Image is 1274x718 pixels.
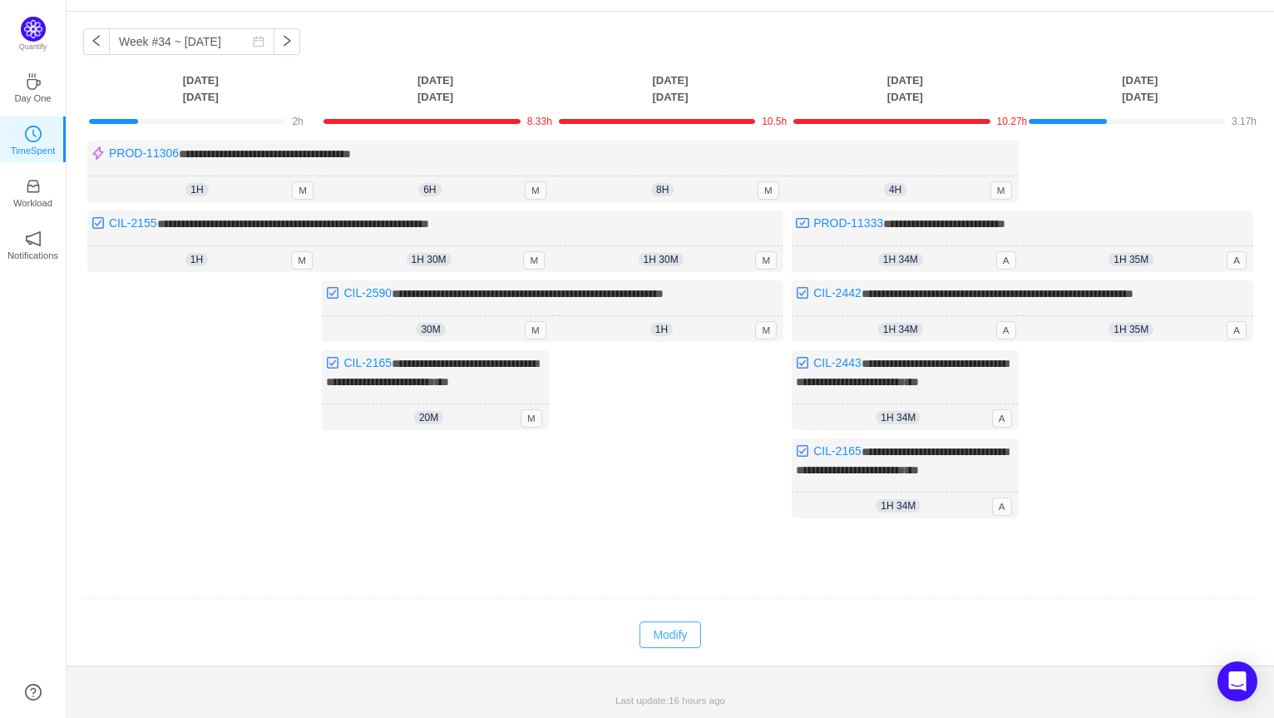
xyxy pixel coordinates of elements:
a: PROD-11333 [813,216,883,230]
span: M [755,251,777,270]
span: A [1227,321,1247,339]
th: [DATE] [DATE] [1023,72,1257,106]
a: icon: clock-circleTimeSpent [25,131,42,147]
span: M [521,409,542,428]
p: TimeSpent [11,143,56,158]
span: M [755,321,777,339]
i: icon: calendar [253,36,264,47]
img: 10318 [326,356,339,369]
span: 20m [414,411,443,424]
span: 6h [418,183,441,196]
span: M [523,251,545,270]
span: 1h [185,183,208,196]
i: icon: clock-circle [25,126,42,142]
button: icon: right [274,28,300,55]
span: 1h 34m [878,253,923,266]
input: Select a week [109,28,274,55]
a: CIL-2155 [109,216,157,230]
button: icon: left [83,28,110,55]
img: 10307 [91,146,105,160]
span: M [291,251,313,270]
span: 1h [650,323,673,336]
span: 1h [185,253,208,266]
span: 1h 34m [876,411,921,424]
p: Day One [14,91,51,106]
span: 10.27h [997,116,1028,127]
span: A [992,409,1012,428]
span: 1h 30m [639,253,684,266]
span: 8.33h [527,116,552,127]
span: 8h [651,183,674,196]
span: A [1227,251,1247,270]
span: A [996,251,1016,270]
span: M [758,181,779,200]
img: 10318 [796,444,809,458]
a: icon: notificationNotifications [25,235,42,252]
span: Last update: [615,695,725,706]
th: [DATE] [DATE] [788,72,1022,106]
a: CIL-2165 [343,356,392,369]
i: icon: coffee [25,73,42,90]
p: Notifications [7,248,58,263]
a: CIL-2442 [813,286,862,300]
span: 10.5h [762,116,787,127]
img: Quantify [21,17,46,42]
p: Workload [13,196,52,210]
button: Modify [639,621,700,648]
img: 10318 [796,286,809,300]
p: Quantify [19,42,47,53]
span: 3.17h [1232,116,1257,127]
a: icon: inboxWorkload [25,183,42,200]
img: 10318 [326,286,339,300]
span: M [990,181,1012,200]
i: icon: inbox [25,178,42,195]
i: icon: notification [25,230,42,247]
span: 1h 30m [407,253,452,266]
a: PROD-11306 [109,146,179,160]
span: 4h [884,183,906,196]
img: 10318 [91,216,105,230]
span: A [996,321,1016,339]
a: icon: coffeeDay One [25,78,42,95]
span: M [525,181,546,200]
a: CIL-2165 [813,444,862,458]
span: 16 hours ago [669,695,725,706]
span: 30m [416,323,445,336]
img: 10318 [796,356,809,369]
span: 1h 35m [1109,323,1153,336]
div: Open Intercom Messenger [1217,661,1257,701]
a: CIL-2590 [343,286,392,300]
th: [DATE] [DATE] [83,72,318,106]
span: 1h 34m [876,499,921,513]
th: [DATE] [DATE] [318,72,552,106]
span: M [292,181,314,200]
span: A [992,498,1012,516]
span: 2h [292,116,303,127]
a: CIL-2443 [813,356,862,369]
span: 1h 34m [878,323,923,336]
span: 1h 35m [1109,253,1153,266]
th: [DATE] [DATE] [553,72,788,106]
img: 10300 [796,216,809,230]
span: M [525,321,546,339]
a: icon: question-circle [25,684,42,701]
